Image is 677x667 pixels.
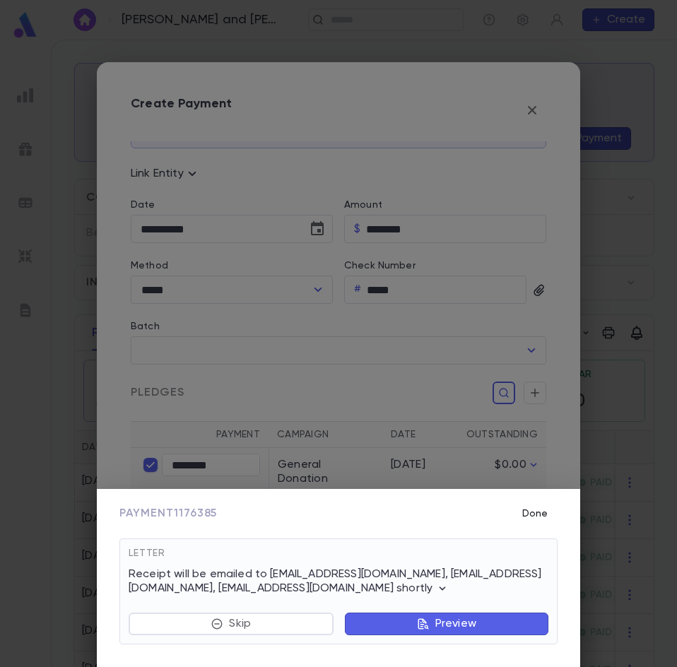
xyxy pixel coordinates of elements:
button: Preview [345,613,548,635]
button: Done [512,500,558,527]
button: Skip [129,613,334,635]
p: Preview [435,617,476,631]
div: Letter [129,548,548,567]
p: Receipt will be emailed to [EMAIL_ADDRESS][DOMAIN_NAME], [EMAIL_ADDRESS][DOMAIN_NAME], [EMAIL_ADD... [129,567,548,596]
p: Skip [229,617,251,631]
span: Payment 1176385 [119,507,217,521]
